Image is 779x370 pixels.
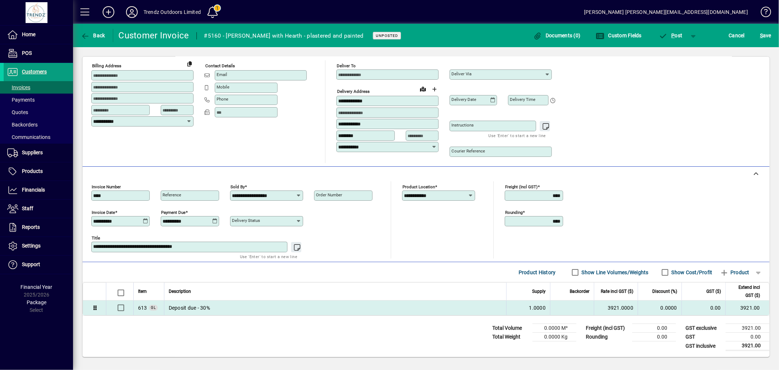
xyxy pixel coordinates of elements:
[672,33,675,38] span: P
[4,237,73,255] a: Settings
[92,184,121,189] mat-label: Invoice number
[489,324,532,333] td: Total Volume
[119,30,189,41] div: Customer Invoice
[230,184,245,189] mat-label: Sold by
[169,304,210,312] span: Deposit due - 30%
[163,192,181,197] mat-label: Reference
[73,29,113,42] app-page-header-button: Back
[532,324,576,333] td: 0.0000 M³
[4,81,73,94] a: Invoices
[755,1,770,25] a: Knowledge Base
[7,109,28,115] span: Quotes
[169,287,191,295] span: Description
[730,283,760,299] span: Extend incl GST ($)
[184,58,195,69] button: Copy to Delivery address
[727,29,747,42] button: Cancel
[682,341,726,351] td: GST inclusive
[726,341,770,351] td: 3921.00
[161,210,186,215] mat-label: Payment due
[21,284,53,290] span: Financial Year
[232,218,260,223] mat-label: Delivery status
[505,210,523,215] mat-label: Rounding
[204,30,364,42] div: #5160 - [PERSON_NAME] with Hearth - plastered and painted
[760,33,763,38] span: S
[652,287,677,295] span: Discount (%)
[729,30,745,41] span: Cancel
[510,97,535,102] mat-label: Delivery time
[726,324,770,333] td: 3921.00
[584,6,748,18] div: [PERSON_NAME] [PERSON_NAME][EMAIL_ADDRESS][DOMAIN_NAME]
[22,243,41,249] span: Settings
[81,33,105,38] span: Back
[7,97,35,103] span: Payments
[4,26,73,44] a: Home
[451,71,471,76] mat-label: Deliver via
[451,148,485,154] mat-label: Courier Reference
[682,324,726,333] td: GST exclusive
[22,261,40,267] span: Support
[4,162,73,181] a: Products
[725,301,769,315] td: 3921.00
[4,44,73,63] a: POS
[27,299,46,305] span: Package
[376,33,398,38] span: Unposted
[217,97,228,102] mat-label: Phone
[516,266,559,279] button: Product History
[97,5,120,19] button: Add
[726,333,770,341] td: 0.00
[655,29,686,42] button: Post
[670,269,713,276] label: Show Cost/Profit
[601,287,633,295] span: Rate incl GST ($)
[760,30,771,41] span: ave
[758,29,773,42] button: Save
[532,287,546,295] span: Supply
[582,324,632,333] td: Freight (incl GST)
[4,118,73,131] a: Backorders
[22,168,43,174] span: Products
[7,122,38,128] span: Backorders
[4,106,73,118] a: Quotes
[570,287,589,295] span: Backorder
[22,50,32,56] span: POS
[599,304,633,312] div: 3921.0000
[217,72,227,77] mat-label: Email
[7,134,50,140] span: Communications
[489,131,546,140] mat-hint: Use 'Enter' to start a new line
[4,256,73,274] a: Support
[720,267,749,278] span: Product
[138,287,147,295] span: Item
[659,33,683,38] span: ost
[519,267,556,278] span: Product History
[594,29,644,42] button: Custom Fields
[79,29,107,42] button: Back
[4,144,73,162] a: Suppliers
[451,97,476,102] mat-label: Delivery date
[151,306,156,310] span: GL
[316,192,342,197] mat-label: Order number
[4,131,73,143] a: Communications
[533,33,581,38] span: Documents (0)
[580,269,649,276] label: Show Line Volumes/Weights
[582,333,632,341] td: Rounding
[22,31,35,37] span: Home
[7,84,30,90] span: Invoices
[22,69,47,75] span: Customers
[429,83,440,95] button: Choose address
[4,200,73,218] a: Staff
[120,5,144,19] button: Profile
[632,324,676,333] td: 0.00
[144,6,201,18] div: Trendz Outdoors Limited
[596,33,642,38] span: Custom Fields
[451,122,474,128] mat-label: Instructions
[92,235,100,241] mat-label: Title
[505,184,538,189] mat-label: Freight (incl GST)
[4,218,73,237] a: Reports
[682,333,726,341] td: GST
[4,94,73,106] a: Payments
[92,210,115,215] mat-label: Invoice date
[529,304,546,312] span: 1.0000
[489,333,532,341] td: Total Weight
[632,333,676,341] td: 0.00
[532,333,576,341] td: 0.0000 Kg
[22,187,45,193] span: Financials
